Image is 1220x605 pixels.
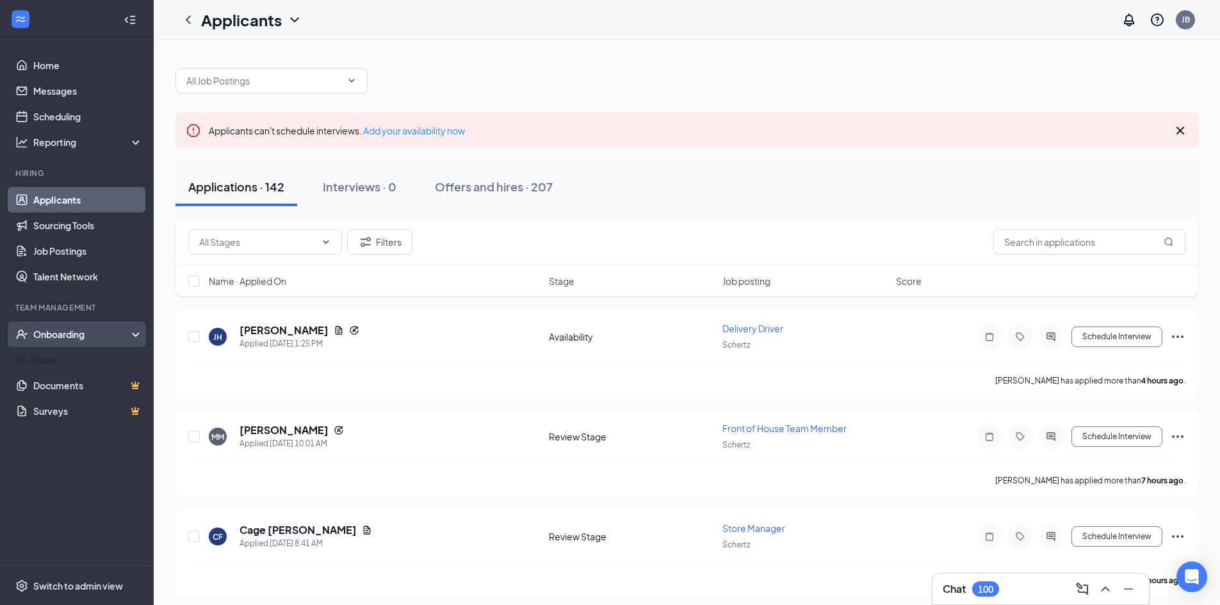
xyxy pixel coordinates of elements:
h5: Cage [PERSON_NAME] [240,523,357,537]
span: Job posting [722,275,770,287]
svg: ActiveChat [1043,332,1059,342]
div: JH [213,332,222,343]
svg: Document [334,325,344,335]
svg: Notifications [1121,12,1137,28]
div: Open Intercom Messenger [1176,561,1207,592]
b: 9 hours ago [1141,576,1183,585]
a: Talent Network [33,264,143,289]
h5: [PERSON_NAME] [240,423,329,437]
input: All Job Postings [186,74,341,88]
a: Add your availability now [363,125,465,136]
a: Team [33,347,143,373]
svg: Analysis [15,136,28,149]
button: Minimize [1118,579,1139,599]
div: Switch to admin view [33,579,123,592]
span: Name · Applied On [209,275,286,287]
svg: Tag [1013,531,1028,542]
button: Filter Filters [347,229,412,255]
span: Schertz [722,540,750,549]
div: Reporting [33,136,143,149]
span: Applicants can't schedule interviews. [209,125,465,136]
h5: [PERSON_NAME] [240,323,329,337]
span: Schertz [722,440,750,449]
svg: Note [982,432,997,442]
div: Review Stage [549,430,715,443]
div: 100 [978,584,993,595]
div: Applied [DATE] 8:41 AM [240,537,372,550]
svg: Tag [1013,332,1028,342]
svg: Note [982,531,997,542]
span: Schertz [722,340,750,350]
svg: Settings [15,579,28,592]
a: SurveysCrown [33,398,143,424]
p: [PERSON_NAME] has applied more than . [995,375,1185,386]
svg: Note [982,332,997,342]
input: Search in applications [993,229,1185,255]
a: Scheduling [33,104,143,129]
svg: ChevronLeft [181,12,196,28]
div: Hiring [15,168,140,179]
input: All Stages [199,235,316,249]
svg: ChevronDown [287,12,302,28]
svg: Ellipses [1170,429,1185,444]
div: CF [213,531,223,542]
svg: Tag [1013,432,1028,442]
div: Offers and hires · 207 [435,179,553,195]
svg: Error [186,123,201,138]
a: Job Postings [33,238,143,264]
span: Front of House Team Member [722,423,847,434]
div: Team Management [15,302,140,313]
button: Schedule Interview [1071,426,1162,447]
span: Store Manager [722,522,785,534]
div: MM [211,432,224,442]
span: Delivery Driver [722,323,783,334]
svg: Collapse [124,13,136,26]
b: 4 hours ago [1141,376,1183,385]
svg: Ellipses [1170,529,1185,544]
div: Applications · 142 [188,179,284,195]
svg: WorkstreamLogo [14,13,27,26]
svg: Ellipses [1170,329,1185,344]
p: [PERSON_NAME] has applied more than . [995,475,1185,486]
a: Sourcing Tools [33,213,143,238]
div: Applied [DATE] 10:01 AM [240,437,344,450]
svg: Filter [358,234,373,250]
svg: ActiveChat [1043,531,1059,542]
div: Applied [DATE] 1:25 PM [240,337,359,350]
a: Messages [33,78,143,104]
svg: Document [362,525,372,535]
svg: Reapply [349,325,359,335]
a: Home [33,52,143,78]
button: Schedule Interview [1071,327,1162,347]
button: ChevronUp [1095,579,1116,599]
div: Interviews · 0 [323,179,396,195]
svg: Cross [1173,123,1188,138]
div: Onboarding [33,328,132,341]
svg: ChevronDown [346,76,357,86]
b: 7 hours ago [1141,476,1183,485]
h3: Chat [943,582,966,596]
svg: UserCheck [15,328,28,341]
a: Applicants [33,187,143,213]
svg: QuestionInfo [1150,12,1165,28]
a: DocumentsCrown [33,373,143,398]
svg: MagnifyingGlass [1164,237,1174,247]
span: Stage [549,275,574,287]
svg: ChevronUp [1098,581,1113,597]
div: JB [1182,14,1190,25]
svg: ChevronDown [321,237,331,247]
span: Score [896,275,922,287]
button: Schedule Interview [1071,526,1162,547]
svg: ComposeMessage [1075,581,1090,597]
svg: ActiveChat [1043,432,1059,442]
svg: Reapply [334,425,344,435]
button: ComposeMessage [1072,579,1093,599]
svg: Minimize [1121,581,1136,597]
div: Review Stage [549,530,715,543]
div: Availability [549,330,715,343]
h1: Applicants [201,9,282,31]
